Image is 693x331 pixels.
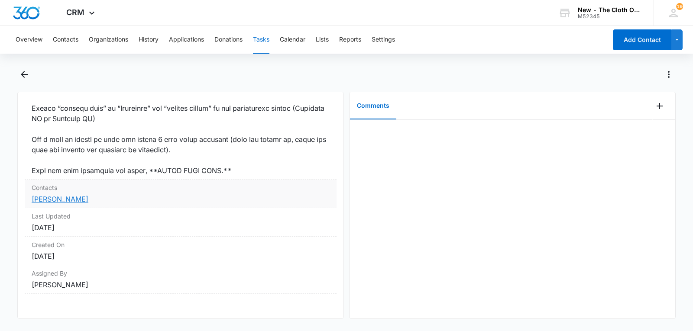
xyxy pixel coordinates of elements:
[32,240,330,249] dt: Created On
[578,13,641,19] div: account id
[613,29,671,50] button: Add Contact
[676,3,683,10] span: 19
[32,222,330,233] dd: [DATE]
[25,208,337,237] div: Last Updated[DATE]
[32,212,330,221] dt: Last Updated
[169,26,204,54] button: Applications
[578,6,641,13] div: account name
[32,183,330,192] dt: Contacts
[89,26,128,54] button: Organizations
[253,26,269,54] button: Tasks
[25,180,337,208] div: Contacts[PERSON_NAME]
[32,269,330,278] dt: Assigned By
[350,93,396,119] button: Comments
[339,26,361,54] button: Reports
[653,99,667,113] button: Add Comment
[25,237,337,265] div: Created On[DATE]
[139,26,159,54] button: History
[53,26,78,54] button: Contacts
[662,67,676,81] button: Actions
[16,26,42,54] button: Overview
[676,3,683,10] div: notifications count
[316,26,329,54] button: Lists
[280,26,305,54] button: Calendar
[17,67,31,81] button: Back
[372,26,395,54] button: Settings
[214,26,243,54] button: Donations
[66,8,84,17] span: CRM
[32,280,330,290] dd: [PERSON_NAME]
[32,195,88,203] a: [PERSON_NAME]
[32,251,330,261] dd: [DATE]
[25,265,337,294] div: Assigned By[PERSON_NAME]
